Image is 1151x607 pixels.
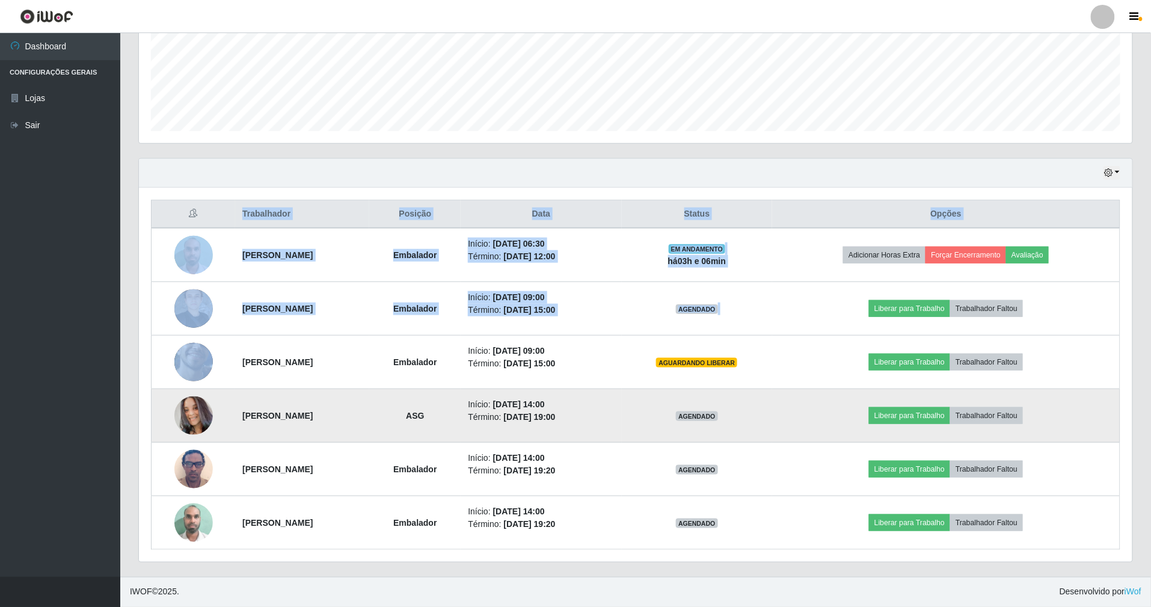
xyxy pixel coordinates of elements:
[869,461,950,478] button: Liberar para Trabalho
[369,200,461,229] th: Posição
[393,464,437,474] strong: Embalador
[468,464,614,477] li: Término:
[504,412,556,422] time: [DATE] 19:00
[468,411,614,424] li: Término:
[504,519,556,529] time: [DATE] 19:20
[843,247,925,263] button: Adicionar Horas Extra
[174,443,213,495] img: 1747233216515.jpeg
[950,354,1023,371] button: Trabalhador Faltou
[174,497,213,548] img: 1751466407656.jpeg
[468,505,614,518] li: Início:
[869,300,950,317] button: Liberar para Trabalho
[393,357,437,367] strong: Embalador
[493,292,545,302] time: [DATE] 09:00
[504,359,556,368] time: [DATE] 15:00
[461,200,621,229] th: Data
[242,411,313,421] strong: [PERSON_NAME]
[869,354,950,371] button: Liberar para Trabalho
[235,200,369,229] th: Trabalhador
[130,586,179,599] span: © 2025 .
[174,396,213,435] img: 1757353343914.jpeg
[504,305,556,315] time: [DATE] 15:00
[468,518,614,531] li: Término:
[1060,586,1141,599] span: Desenvolvido por
[468,238,614,250] li: Início:
[174,274,213,344] img: 1728008333020.jpeg
[393,304,437,313] strong: Embalador
[242,304,313,313] strong: [PERSON_NAME]
[676,465,718,475] span: AGENDADO
[493,346,545,356] time: [DATE] 09:00
[493,453,545,463] time: [DATE] 14:00
[468,452,614,464] li: Início:
[493,507,545,516] time: [DATE] 14:00
[772,200,1120,229] th: Opções
[393,250,437,260] strong: Embalador
[504,466,556,475] time: [DATE] 19:20
[468,357,614,370] li: Término:
[406,411,424,421] strong: ASG
[174,229,213,280] img: 1751466407656.jpeg
[468,398,614,411] li: Início:
[468,304,614,316] li: Término:
[20,9,73,24] img: CoreUI Logo
[468,250,614,263] li: Término:
[950,461,1023,478] button: Trabalhador Faltou
[869,407,950,424] button: Liberar para Trabalho
[676,519,718,528] span: AGENDADO
[925,247,1006,263] button: Forçar Encerramento
[493,399,545,409] time: [DATE] 14:00
[668,256,726,266] strong: há 03 h e 06 min
[504,251,556,261] time: [DATE] 12:00
[242,464,313,474] strong: [PERSON_NAME]
[676,411,718,421] span: AGENDADO
[468,345,614,357] li: Início:
[950,300,1023,317] button: Trabalhador Faltou
[676,304,718,314] span: AGENDADO
[656,358,737,368] span: AGUARDANDO LIBERAR
[130,587,152,597] span: IWOF
[393,518,437,528] strong: Embalador
[493,239,545,248] time: [DATE] 06:30
[468,291,614,304] li: Início:
[950,514,1023,531] button: Trabalhador Faltou
[950,407,1023,424] button: Trabalhador Faltou
[669,244,726,254] span: EM ANDAMENTO
[174,319,213,405] img: 1755034904390.jpeg
[1125,587,1141,597] a: iWof
[622,200,773,229] th: Status
[242,357,313,367] strong: [PERSON_NAME]
[242,518,313,528] strong: [PERSON_NAME]
[869,514,950,531] button: Liberar para Trabalho
[1006,247,1049,263] button: Avaliação
[242,250,313,260] strong: [PERSON_NAME]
